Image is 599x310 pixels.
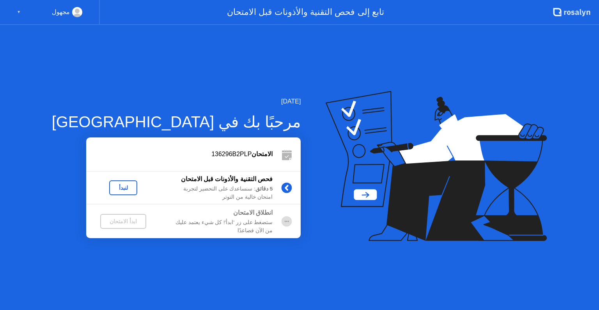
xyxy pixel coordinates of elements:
[255,186,273,192] b: 5 دقائق
[160,185,273,201] div: : سنساعدك على التحضير لتجربة امتحان خالية من التوتر
[52,110,301,134] div: مرحبًا بك في [GEOGRAPHIC_DATA]
[160,219,273,235] div: ستضغط على زر 'ابدأ'! كل شيء يعتمد عليك من الآن فصاعدًا
[181,176,273,182] b: فحص التقنية والأذونات قبل الامتحان
[52,7,70,17] div: مجهول
[100,214,146,229] button: ابدأ الامتحان
[109,180,137,195] button: لنبدأ
[112,185,134,191] div: لنبدأ
[252,151,273,157] b: الامتحان
[103,218,143,224] div: ابدأ الامتحان
[52,97,301,106] div: [DATE]
[233,209,273,216] b: انطلاق الامتحان
[17,7,21,17] div: ▼
[86,150,273,159] div: 136296B2PLP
